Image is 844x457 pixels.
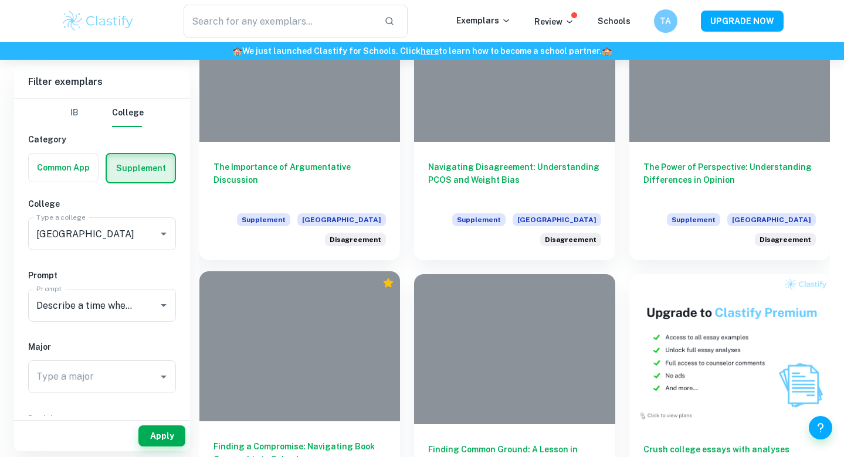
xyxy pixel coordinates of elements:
div: Describe a time when you strongly disagreed with someone about an idea or issue. How did you comm... [540,233,601,246]
div: Filter type choice [60,99,144,127]
label: Type a college [36,212,85,222]
span: [GEOGRAPHIC_DATA] [727,213,816,226]
span: Supplement [452,213,506,226]
h6: TA [659,15,672,28]
button: Open [155,226,172,242]
span: [GEOGRAPHIC_DATA] [513,213,601,226]
h6: The Power of Perspective: Understanding Differences in Opinion [643,161,816,199]
button: Supplement [107,154,175,182]
div: Describe a time when you strongly disagreed with someone about an idea or issue. How did you comm... [755,233,816,246]
button: College [112,99,144,127]
div: Describe a time when you strongly disagreed with someone about an idea or issue. How did you comm... [325,233,386,246]
span: Disagreement [545,234,596,245]
h6: The Importance of Argumentative Discussion [213,161,386,199]
img: Clastify logo [61,9,135,33]
img: Thumbnail [629,274,830,425]
h6: Decision [28,412,176,425]
h6: We just launched Clastify for Schools. Click to learn how to become a school partner. [2,45,842,57]
h6: College [28,197,176,210]
span: Supplement [237,213,290,226]
button: Apply [138,425,185,446]
label: Prompt [36,284,62,294]
p: Review [534,15,574,28]
h6: Prompt [28,269,176,282]
span: Supplement [667,213,720,226]
span: 🏫 [232,46,242,56]
span: [GEOGRAPHIC_DATA] [297,213,386,226]
button: IB [60,99,89,127]
button: Open [155,369,172,385]
button: Open [155,297,172,313]
span: Disagreement [330,234,381,245]
h6: Navigating Disagreement: Understanding PCOS and Weight Bias [428,161,601,199]
a: Schools [598,16,631,26]
span: Disagreement [760,234,811,245]
button: UPGRADE NOW [701,11,784,32]
span: 🏫 [602,46,612,56]
h6: Filter exemplars [14,66,190,98]
h6: Major [28,340,176,353]
a: here [421,46,439,56]
input: Search for any exemplars... [184,5,375,37]
p: Exemplars [456,14,511,27]
div: Premium [382,277,394,289]
button: TA [654,9,677,33]
button: Common App [29,154,98,182]
button: Help and Feedback [809,416,832,439]
h6: Category [28,133,176,146]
